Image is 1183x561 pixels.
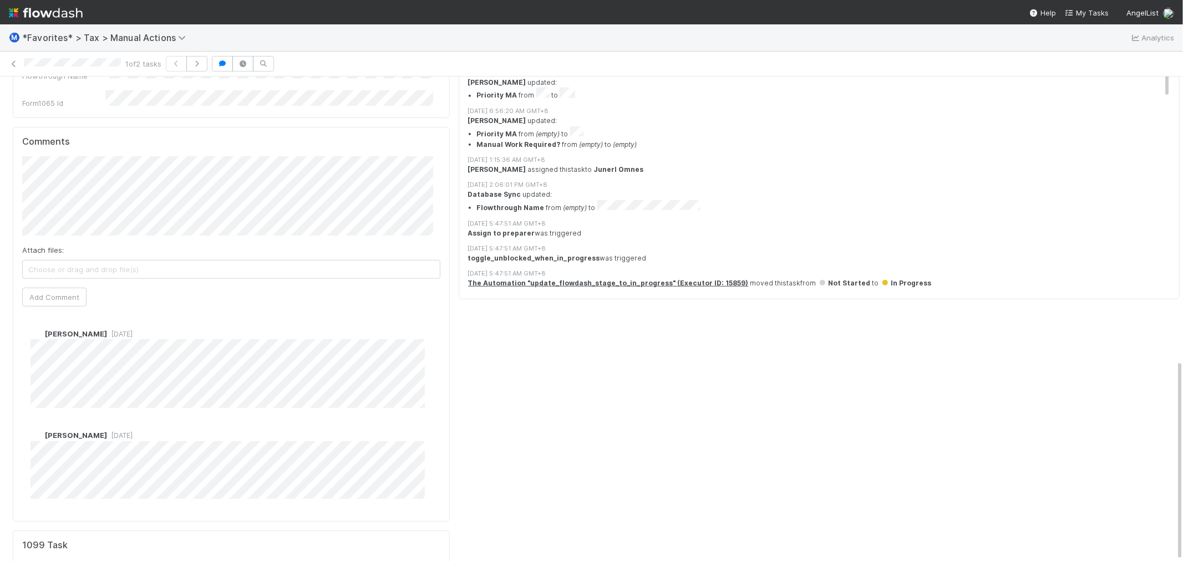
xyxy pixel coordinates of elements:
[468,244,1180,253] div: [DATE] 5:47:51 AM GMT+8
[1163,8,1174,19] img: avatar_de77a991-7322-4664-a63d-98ba485ee9e0.png
[468,278,1180,288] div: moved this task from to
[468,253,1180,263] div: was triggered
[477,126,1180,140] li: from to
[468,155,1180,165] div: [DATE] 1:15:36 AM GMT+8
[107,330,133,338] span: [DATE]
[563,203,587,212] em: (empty)
[22,244,64,256] label: Attach files:
[468,228,1180,238] div: was triggered
[1130,31,1174,44] a: Analytics
[477,130,517,138] strong: Priority MA
[477,203,545,212] strong: Flowthrough Name
[468,190,521,198] strong: Database Sync
[1065,8,1109,17] span: My Tasks
[468,106,1180,116] div: [DATE] 6:56:20 AM GMT+8
[468,190,1180,213] div: updated:
[536,130,560,138] em: (empty)
[22,32,191,43] span: *Favorites* > Tax > Manual Actions
[468,279,749,287] a: The Automation "update_flowdash_stage_to_in_progress" (Executor ID: 15859)
[468,180,1180,190] div: [DATE] 2:06:01 PM GMT+8
[613,140,637,149] em: (empty)
[22,136,440,147] h5: Comments
[45,431,107,440] span: [PERSON_NAME]
[468,165,526,174] strong: [PERSON_NAME]
[468,229,535,237] strong: Assign to preparer
[468,78,1180,101] div: updated:
[22,288,87,307] button: Add Comment
[468,165,1180,175] div: assigned this task to
[468,116,526,125] strong: [PERSON_NAME]
[9,3,83,22] img: logo-inverted-e16ddd16eac7371096b0.svg
[881,279,932,287] span: In Progress
[23,261,440,278] span: Choose or drag and drop file(s)
[477,140,1180,150] li: from to
[580,140,603,149] em: (empty)
[477,200,1180,213] li: from to
[45,329,107,338] span: [PERSON_NAME]
[22,540,68,551] h5: 1099 Task
[125,58,161,69] span: 1 of 2 tasks
[477,140,561,149] strong: Manual Work Required?
[1029,7,1056,18] div: Help
[468,78,526,86] strong: [PERSON_NAME]
[468,116,1180,150] div: updated:
[9,33,20,42] span: Ⓜ️
[477,91,517,100] strong: Priority MA
[594,165,644,174] strong: Junerl Omnes
[1065,7,1109,18] a: My Tasks
[477,88,1180,101] li: from to
[468,269,1180,278] div: [DATE] 5:47:51 AM GMT+8
[1126,8,1159,17] span: AngelList
[107,431,133,440] span: [DATE]
[31,430,42,441] img: avatar_711f55b7-5a46-40da-996f-bc93b6b86381.png
[818,279,871,287] span: Not Started
[22,98,105,109] div: Form1065 Id
[468,219,1180,228] div: [DATE] 5:47:51 AM GMT+8
[468,254,600,262] strong: toggle_unblocked_when_in_progress
[31,328,42,339] img: avatar_711f55b7-5a46-40da-996f-bc93b6b86381.png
